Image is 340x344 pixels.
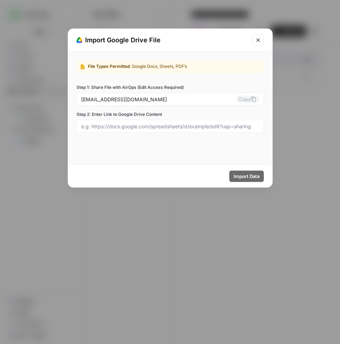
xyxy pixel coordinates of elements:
label: Step 2: Enter Link to Google Drive Content [77,111,264,118]
span: File Types Permitted [88,64,130,69]
label: Step 1: Share File with AirOps (Edit Access Required) [77,84,264,91]
span: : Google Docs, Sheets, PDF’s [130,64,187,69]
span: Import Data [234,173,260,180]
button: Import Data [229,171,264,182]
input: e.g: https://docs.google.com/spreadsheets/d/example/edit?usp=sharing [81,123,259,129]
button: Close modal [252,34,264,46]
button: Copy [236,96,259,103]
div: Import Google Drive File [77,35,248,45]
